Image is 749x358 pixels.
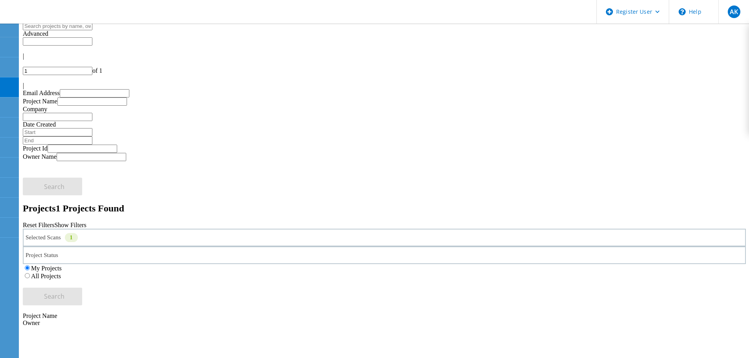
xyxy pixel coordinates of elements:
[23,145,48,152] label: Project Id
[23,128,92,136] input: Start
[730,9,738,15] span: AK
[23,53,746,60] div: |
[23,203,56,213] b: Projects
[23,229,746,246] div: Selected Scans
[23,319,746,327] div: Owner
[65,233,78,242] div: 1
[23,82,746,89] div: |
[23,312,746,319] div: Project Name
[56,203,124,213] span: 1 Projects Found
[92,67,102,74] span: of 1
[23,22,92,30] input: Search projects by name, owner, ID, company, etc
[23,136,92,145] input: End
[54,222,86,228] a: Show Filters
[23,288,82,305] button: Search
[23,106,47,112] label: Company
[44,292,64,301] span: Search
[23,178,82,195] button: Search
[44,182,64,191] span: Search
[23,222,54,228] a: Reset Filters
[23,121,56,128] label: Date Created
[31,273,61,279] label: All Projects
[31,265,62,272] label: My Projects
[8,15,92,22] a: Live Optics Dashboard
[23,90,60,96] label: Email Address
[23,153,57,160] label: Owner Name
[23,98,57,105] label: Project Name
[679,8,686,15] svg: \n
[23,30,48,37] span: Advanced
[23,246,746,264] div: Project Status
